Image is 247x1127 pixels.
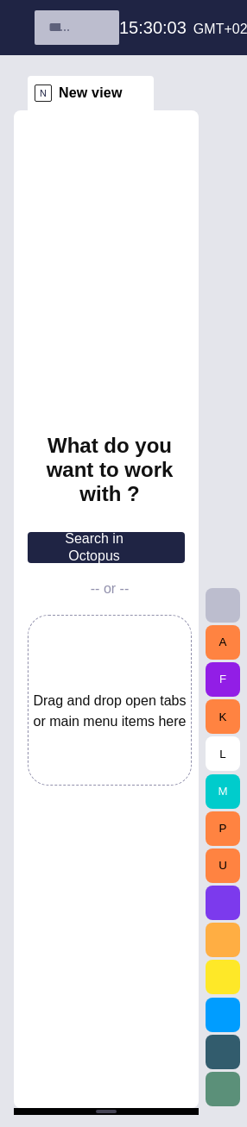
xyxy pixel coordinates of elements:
[206,774,240,809] button: M
[206,699,240,734] button: K
[206,662,240,697] button: F
[28,532,185,563] button: Search in Octopus
[59,85,123,102] span: New view
[35,85,52,102] p: N
[28,434,192,506] h2: What do you want to work with ?
[206,811,240,846] button: P
[206,848,240,883] button: U
[206,625,240,660] button: A
[91,580,129,598] p: -- or --
[28,76,154,110] div: NNew view
[119,14,187,41] h6: 15:30:03
[206,736,240,771] button: L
